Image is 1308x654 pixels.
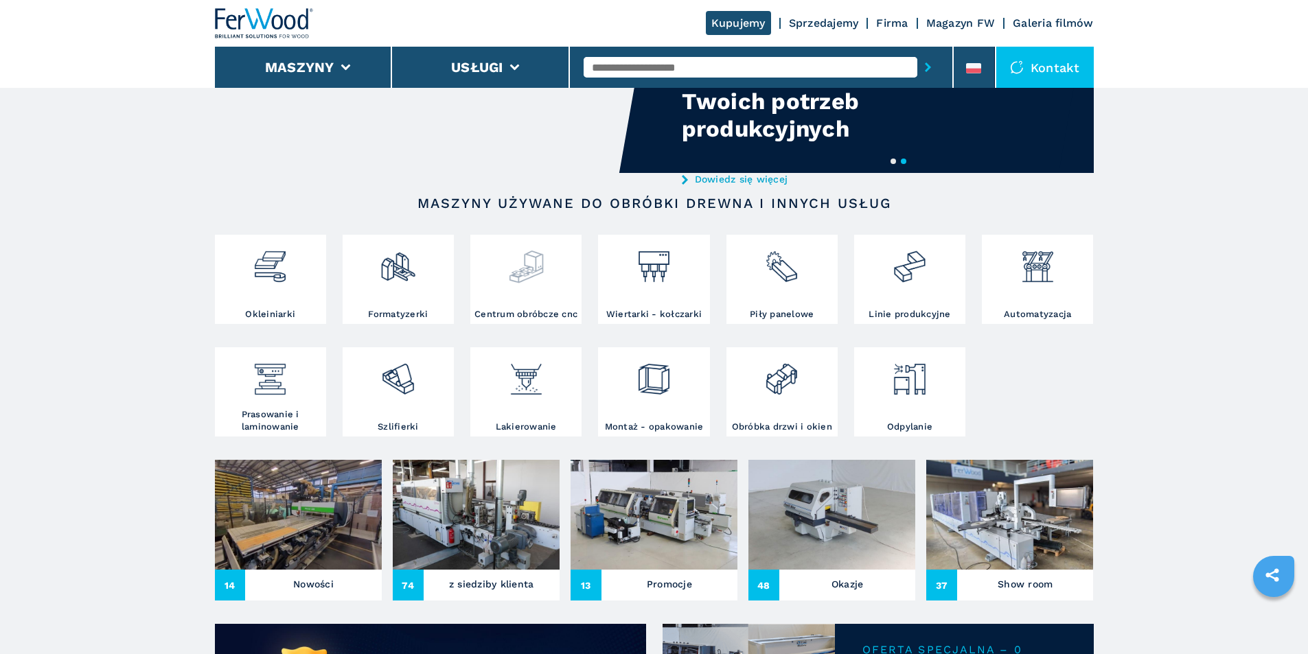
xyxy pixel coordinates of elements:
[598,347,709,436] a: Montaż - opakowanie
[764,238,800,285] img: sezionatrici_2.png
[647,574,692,594] h3: Promocje
[926,460,1093,600] a: Show room37Show room
[293,574,334,594] h3: Nowości
[748,460,915,570] img: Okazje
[748,460,915,600] a: Okazje48Okazje
[378,421,419,433] h3: Szlifierki
[393,460,560,570] img: z siedziby klienta
[891,159,896,164] button: 1
[682,174,951,185] a: Dowiedz się więcej
[926,460,1093,570] img: Show room
[1250,592,1298,644] iframe: Chat
[605,421,704,433] h3: Montaż - opakowanie
[926,570,957,600] span: 37
[218,408,323,433] h3: Prasowanie i laminowanie
[917,51,939,83] button: submit-button
[869,308,950,320] h3: Linie produkcyjne
[726,235,838,324] a: Piły panelowe
[636,351,672,397] img: montaggio_imballaggio_2.png
[508,238,544,285] img: centro_di_lavoro_cnc_2.png
[343,235,454,324] a: Formatyzerki
[1013,16,1094,30] a: Galeria filmów
[887,421,932,433] h3: Odpylanie
[854,347,965,436] a: Odpylanie
[1020,238,1056,285] img: automazione.png
[474,308,577,320] h3: Centrum obróbcze cnc
[1004,308,1071,320] h3: Automatyzacja
[259,195,1050,211] h2: Maszyny używane do obróbki drewna i innych usług
[343,347,454,436] a: Szlifierki
[393,570,424,600] span: 74
[831,574,864,594] h3: Okazje
[508,351,544,397] img: verniciatura_1.png
[215,235,326,324] a: Okleiniarki
[901,159,906,164] button: 2
[470,235,582,324] a: Centrum obróbcze cnc
[764,351,800,397] img: lavorazione_porte_finestre_2.png
[571,460,737,600] a: Promocje13Promocje
[265,59,334,75] button: Maszyny
[368,308,428,320] h3: Formatyzerki
[748,570,779,600] span: 48
[732,421,832,433] h3: Obróbka drzwi i okien
[998,574,1053,594] h3: Show room
[891,238,928,285] img: linee_di_produzione_2.png
[571,460,737,570] img: Promocje
[451,59,503,75] button: Usługi
[789,16,859,30] a: Sprzedajemy
[252,351,288,397] img: pressa-strettoia.png
[215,347,326,436] a: Prasowanie i laminowanie
[215,8,314,38] img: Ferwood
[245,308,295,320] h3: Okleiniarki
[891,351,928,397] img: aspirazione_1.png
[996,47,1094,88] div: Kontakt
[598,235,709,324] a: Wiertarki - kołczarki
[393,460,560,600] a: z siedziby klienta74z siedziby klienta
[854,235,965,324] a: Linie produkcyjne
[215,570,246,600] span: 14
[380,238,416,285] img: squadratrici_2.png
[496,421,557,433] h3: Lakierowanie
[636,238,672,285] img: foratrici_inseritrici_2.png
[876,16,908,30] a: Firma
[380,351,416,397] img: levigatrici_2.png
[470,347,582,436] a: Lakierowanie
[252,238,288,285] img: bordatrici_1.png
[726,347,838,436] a: Obróbka drzwi i okien
[982,235,1093,324] a: Automatyzacja
[215,460,382,600] a: Nowości14Nowości
[449,574,534,594] h3: z siedziby klienta
[606,308,702,320] h3: Wiertarki - kołczarki
[706,11,771,35] a: Kupujemy
[750,308,814,320] h3: Piły panelowe
[1010,60,1024,74] img: Kontakt
[215,460,382,570] img: Nowości
[571,570,601,600] span: 13
[1255,558,1289,592] a: sharethis
[926,16,996,30] a: Magazyn FW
